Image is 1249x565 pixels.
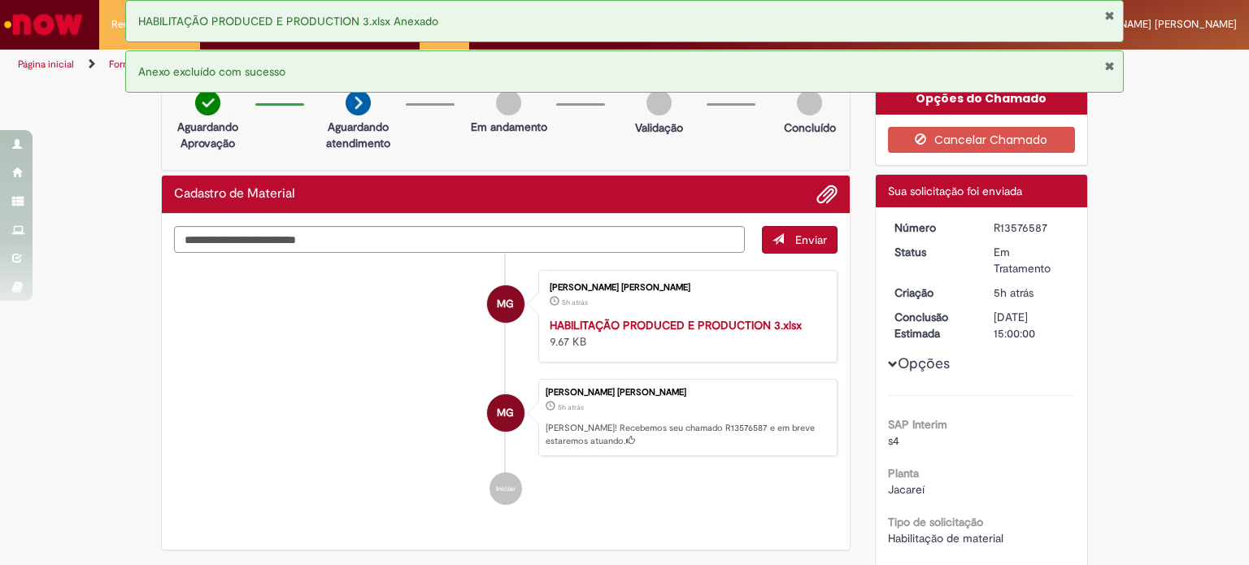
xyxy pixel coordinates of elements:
[111,16,168,33] span: Requisições
[888,184,1022,198] span: Sua solicitação foi enviada
[797,90,822,115] img: img-circle-grey.png
[646,90,672,115] img: img-circle-grey.png
[12,50,820,80] ul: Trilhas de página
[882,309,982,341] dt: Conclusão Estimada
[1104,59,1115,72] button: Fechar Notificação
[888,466,919,480] b: Planta
[487,394,524,432] div: Maria Helena Soares GonÇalves
[471,119,547,135] p: Em andamento
[174,379,838,457] li: Maria Helena Soares GonÇalves
[888,482,925,497] span: Jacareí
[882,219,982,236] dt: Número
[784,120,836,136] p: Concluído
[497,393,514,432] span: MG
[1104,9,1115,22] button: Fechar Notificação
[795,233,827,247] span: Enviar
[319,119,398,151] p: Aguardando atendimento
[562,298,588,307] span: 5h atrás
[558,402,584,412] time: 29/09/2025 12:29:07
[994,309,1069,341] div: [DATE] 15:00:00
[882,285,982,301] dt: Criação
[888,417,947,432] b: SAP Interim
[888,433,899,448] span: s4
[888,515,983,529] b: Tipo de solicitação
[762,226,838,254] button: Enviar
[496,90,521,115] img: img-circle-grey.png
[994,219,1069,236] div: R13576587
[994,285,1069,301] div: 29/09/2025 12:29:07
[138,14,438,28] span: HABILITAÇÃO PRODUCED E PRODUCTION 3.xlsx Anexado
[195,90,220,115] img: check-circle-green.png
[550,317,820,350] div: 9.67 KB
[635,120,683,136] p: Validação
[994,285,1034,300] time: 29/09/2025 12:29:07
[487,285,524,323] div: Maria Helena Soares GonÇalves
[174,254,838,522] ul: Histórico de tíquete
[546,388,829,398] div: [PERSON_NAME] [PERSON_NAME]
[2,8,85,41] img: ServiceNow
[558,402,584,412] span: 5h atrás
[550,283,820,293] div: [PERSON_NAME] [PERSON_NAME]
[18,58,74,71] a: Página inicial
[174,187,295,202] h2: Cadastro de Material Histórico de tíquete
[994,244,1069,276] div: Em Tratamento
[994,285,1034,300] span: 5h atrás
[497,285,514,324] span: MG
[346,90,371,115] img: arrow-next.png
[888,531,1003,545] span: Habilitação de material
[816,184,838,205] button: Adicionar anexos
[888,127,1076,153] button: Cancelar Chamado
[109,58,229,71] a: Formulário de Atendimento
[168,119,247,151] p: Aguardando Aprovação
[562,298,588,307] time: 29/09/2025 12:29:04
[174,226,745,254] textarea: Digite sua mensagem aqui...
[882,244,982,260] dt: Status
[546,422,829,447] p: [PERSON_NAME]! Recebemos seu chamado R13576587 e em breve estaremos atuando.
[138,64,285,79] span: Anexo excluído com sucesso
[550,318,802,332] a: HABILITAÇÃO PRODUCED E PRODUCTION 3.xlsx
[1069,17,1237,31] span: [PERSON_NAME] [PERSON_NAME]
